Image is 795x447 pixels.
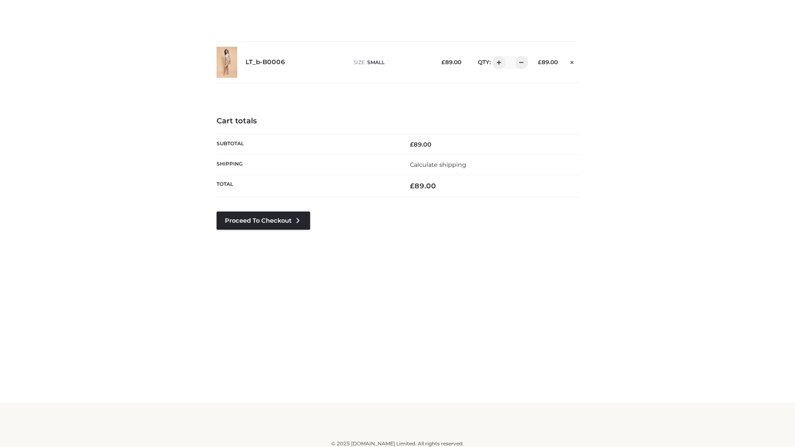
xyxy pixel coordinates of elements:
a: Remove this item [566,56,578,67]
a: LT_b-B0006 [246,58,285,66]
th: Subtotal [217,134,397,154]
span: £ [441,59,445,65]
bdi: 89.00 [410,182,436,190]
h4: Cart totals [217,117,578,126]
span: £ [410,182,414,190]
p: size : [354,59,429,66]
a: Proceed to Checkout [217,211,310,230]
div: QTY: [470,56,525,69]
a: Calculate shipping [410,161,466,168]
span: SMALL [367,59,385,65]
span: £ [410,141,414,148]
bdi: 89.00 [410,141,431,148]
th: Total [217,175,397,197]
span: £ [538,59,542,65]
bdi: 89.00 [441,59,461,65]
th: Shipping [217,154,397,175]
bdi: 89.00 [538,59,558,65]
